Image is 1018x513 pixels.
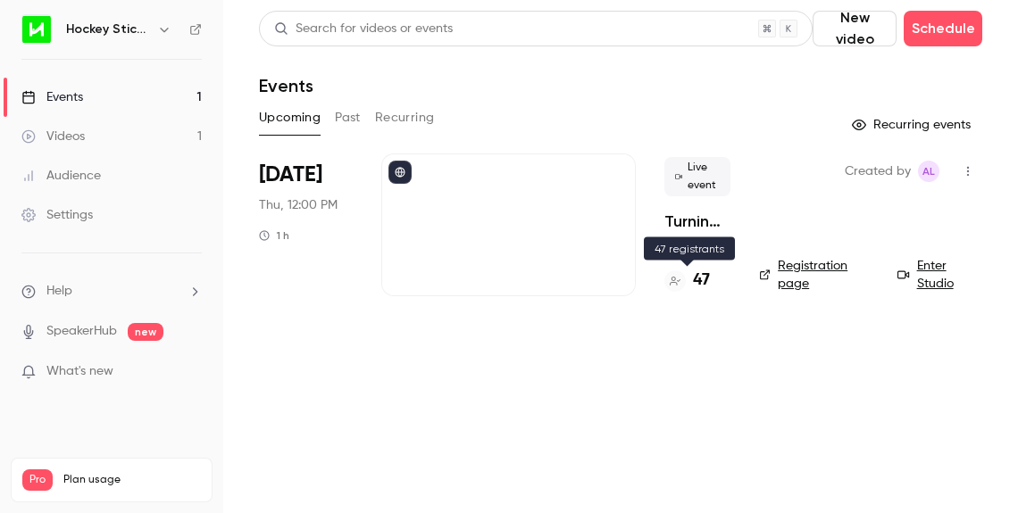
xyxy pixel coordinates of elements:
div: Search for videos or events [274,20,453,38]
span: Help [46,282,72,301]
button: Past [335,103,361,132]
h4: 47 [693,269,710,293]
a: Enter Studio [897,257,982,293]
button: Upcoming [259,103,321,132]
button: New video [813,11,897,46]
div: Audience [21,167,101,185]
span: Created by [845,161,911,182]
span: AL [922,161,935,182]
h1: Events [259,75,313,96]
div: 1 h [259,228,289,243]
span: Thu, 12:00 PM [259,196,338,214]
button: Recurring events [844,111,982,139]
div: Settings [21,206,93,224]
a: SpeakerHub [46,322,117,341]
span: What's new [46,362,113,381]
div: Videos [21,128,85,145]
span: Plan usage [63,473,201,487]
button: Recurring [375,103,435,132]
a: Registration page [759,257,876,293]
span: new [128,323,163,341]
button: Schedule [904,11,982,46]
li: help-dropdown-opener [21,282,202,301]
span: Live event [664,157,730,196]
div: Oct 2 Thu, 12:00 PM (Australia/Melbourne) [259,153,353,296]
h6: Hockey Stick Advisory [66,21,150,38]
span: Alison Logue [918,161,939,182]
a: Turning Intent Into Impact: Operationalising Your Partner Strategy [664,211,730,232]
a: 47 [664,269,710,293]
img: Hockey Stick Advisory [22,15,51,44]
span: Pro [22,469,53,491]
div: Events [21,88,83,106]
span: [DATE] [259,161,322,189]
